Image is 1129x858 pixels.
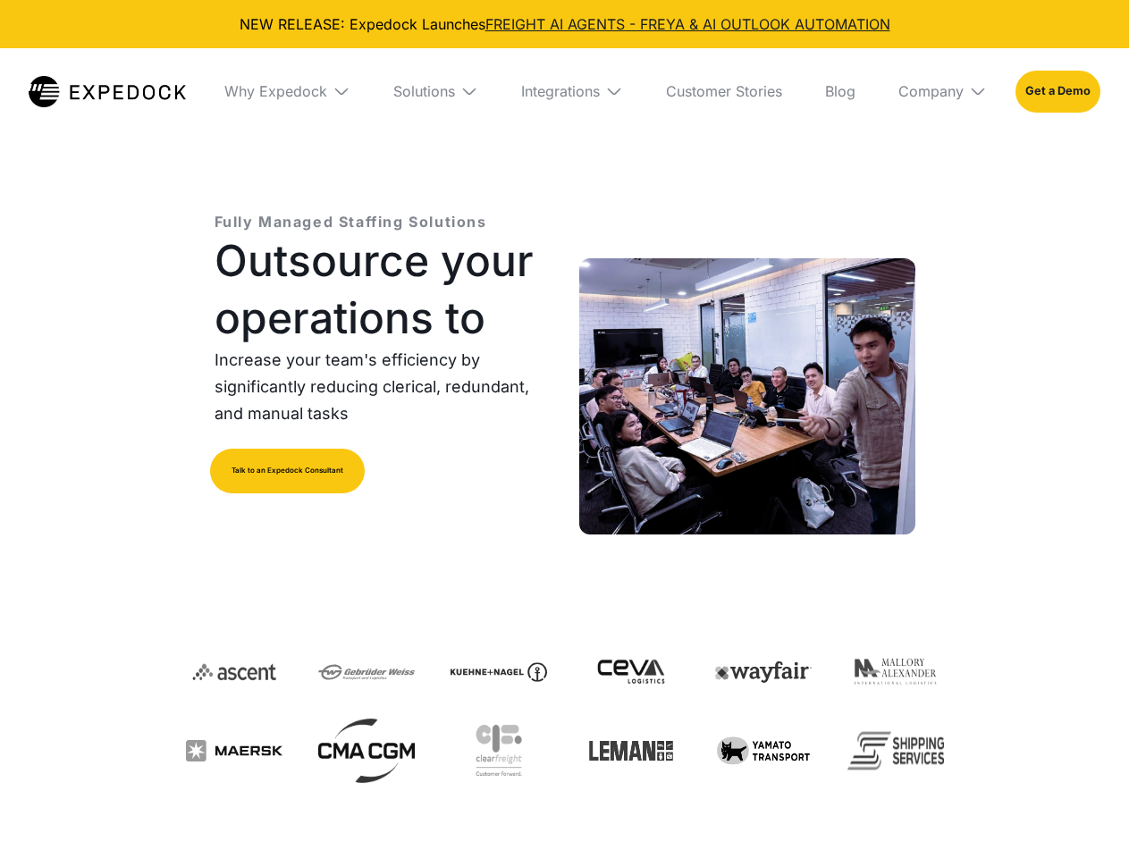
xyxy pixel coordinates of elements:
[521,82,600,100] div: Integrations
[811,48,870,134] a: Blog
[898,82,964,100] div: Company
[485,15,890,33] a: FREIGHT AI AGENTS - FREYA & AI OUTLOOK AUTOMATION
[215,232,551,347] h1: Outsource your operations to
[884,48,1001,134] div: Company
[379,48,493,134] div: Solutions
[393,82,455,100] div: Solutions
[1015,71,1100,112] a: Get a Demo
[1040,772,1129,858] iframe: Chat Widget
[14,14,1115,34] div: NEW RELEASE: Expedock Launches
[507,48,637,134] div: Integrations
[224,82,327,100] div: Why Expedock
[652,48,796,134] a: Customer Stories
[210,449,365,493] a: Talk to an Expedock Consultant
[215,347,551,427] p: Increase your team's efficiency by significantly reducing clerical, redundant, and manual tasks
[215,211,487,232] p: Fully Managed Staffing Solutions
[210,48,365,134] div: Why Expedock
